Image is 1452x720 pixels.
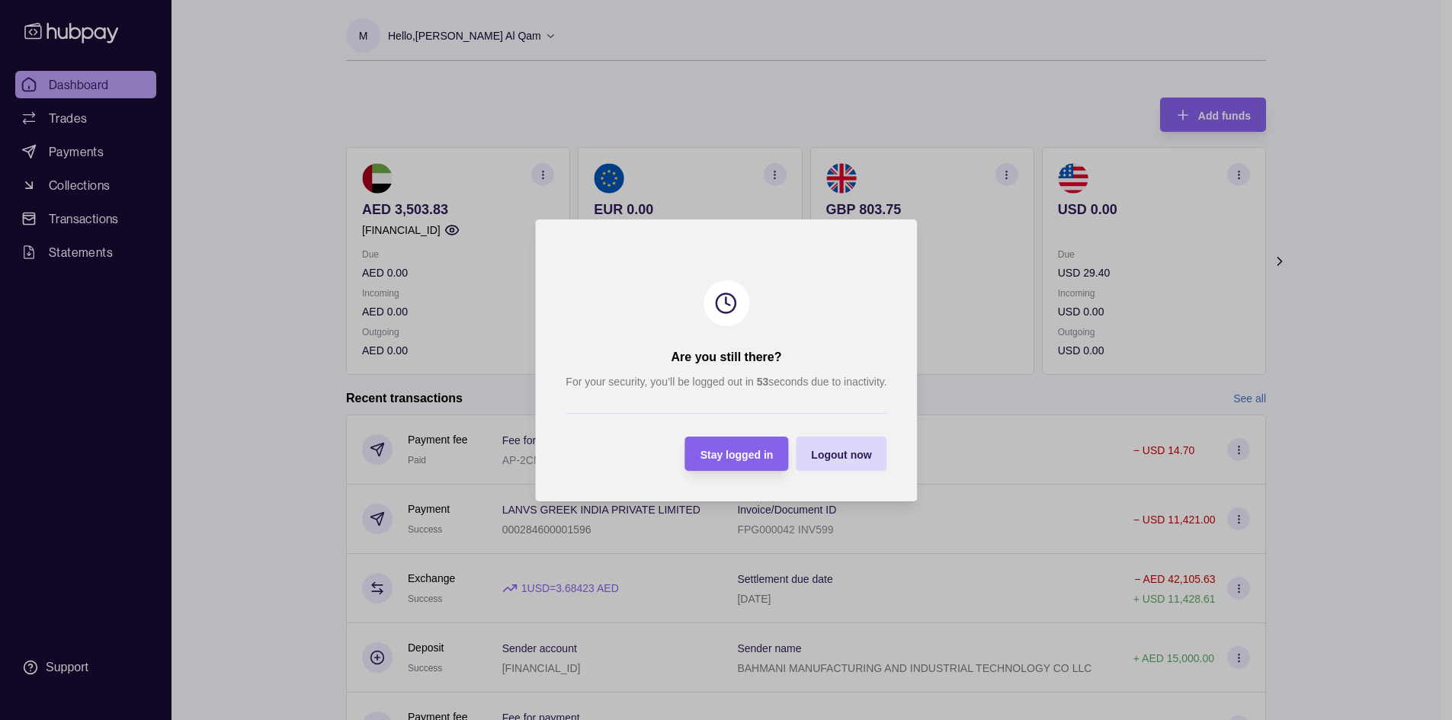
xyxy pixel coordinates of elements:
[566,373,886,390] p: For your security, you’ll be logged out in seconds due to inactivity.
[684,437,788,471] button: Stay logged in
[700,448,773,460] span: Stay logged in
[796,437,886,471] button: Logout now
[671,349,781,366] h2: Are you still there?
[811,448,871,460] span: Logout now
[756,376,768,388] strong: 53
